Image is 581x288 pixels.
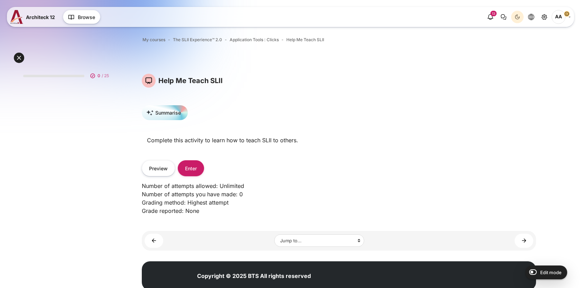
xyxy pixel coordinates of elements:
p: Complete this activity to learn how to teach SLII to others. [147,136,531,144]
button: Languages [525,11,537,23]
span: 0 [98,73,100,79]
button: There are 0 unread conversations [497,11,510,23]
a: Site administration [538,11,551,23]
strong: Copyright © 2025 BTS All rights reserved [197,272,311,279]
a: A12 A12 Architeck 12 [10,10,58,24]
nav: Navigation bar [142,35,536,44]
button: Preview [142,160,175,176]
button: Enter [178,160,204,176]
a: 0 / 25 [18,65,117,83]
a: My Natural Leadership Style ▶︎ [515,234,533,248]
section: Content [142,74,536,251]
p: Number of attempts allowed: Unlimited Number of attempts you have made: 0 Grading method: Highest... [142,182,536,215]
span: Edit mode [540,270,562,275]
div: 13 [490,11,497,16]
a: Help Me Teach SLII [286,37,324,43]
button: Summarise [142,105,188,120]
a: My courses [142,37,165,43]
h4: Help Me Teach SLII [158,76,223,85]
div: Show notification window with 13 new notifications [484,11,497,23]
a: User menu [552,10,571,24]
a: ◀︎ SLII Success Story Worksheet [145,234,163,248]
div: Dark Mode [512,12,523,22]
span: Aum Aum [552,10,565,24]
button: Browse [63,10,100,24]
button: Light Mode Dark Mode [511,11,524,23]
span: / 25 [102,73,109,79]
a: Application Tools : Clicks [230,37,279,43]
span: Architeck 12 [26,13,55,21]
img: A12 [10,10,23,24]
a: The SLII Experience™ 2.0 [173,37,222,43]
span: Browse [78,13,95,21]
